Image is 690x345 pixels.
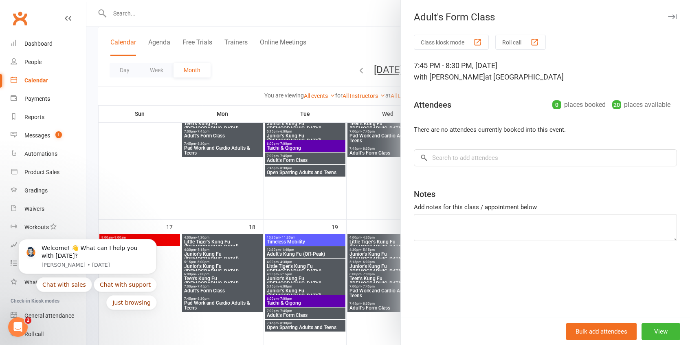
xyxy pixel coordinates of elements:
[24,40,53,47] div: Dashboard
[414,73,485,81] span: with [PERSON_NAME]
[25,317,31,324] span: 2
[414,202,677,212] div: Add notes for this class / appointment below
[11,163,86,181] a: Product Sales
[11,71,86,90] a: Calendar
[414,149,677,166] input: Search to add attendees
[24,114,44,120] div: Reports
[612,99,670,111] div: places available
[414,60,677,83] div: 7:45 PM - 8:30 PM, [DATE]
[24,59,42,65] div: People
[566,323,637,340] button: Bulk add attendees
[11,108,86,126] a: Reports
[414,188,435,200] div: Notes
[552,99,606,111] div: places booked
[24,132,50,139] div: Messages
[10,8,30,29] a: Clubworx
[414,99,451,111] div: Attendees
[11,181,86,200] a: Gradings
[485,73,564,81] span: at [GEOGRAPHIC_DATA]
[24,95,50,102] div: Payments
[11,53,86,71] a: People
[612,100,621,109] div: 20
[24,187,48,194] div: Gradings
[642,323,680,340] button: View
[401,11,690,23] div: Adult's Form Class
[11,35,86,53] a: Dashboard
[414,35,489,50] button: Class kiosk mode
[11,90,86,108] a: Payments
[24,77,48,84] div: Calendar
[55,131,62,138] span: 1
[11,325,86,343] a: Roll call
[11,126,86,145] a: Messages 1
[24,331,44,337] div: Roll call
[495,35,546,50] button: Roll call
[24,150,57,157] div: Automations
[6,194,169,323] iframe: Intercom notifications message
[11,145,86,163] a: Automations
[552,100,561,109] div: 0
[24,169,59,175] div: Product Sales
[414,125,677,135] li: There are no attendees currently booked into this event.
[8,317,28,337] iframe: Intercom live chat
